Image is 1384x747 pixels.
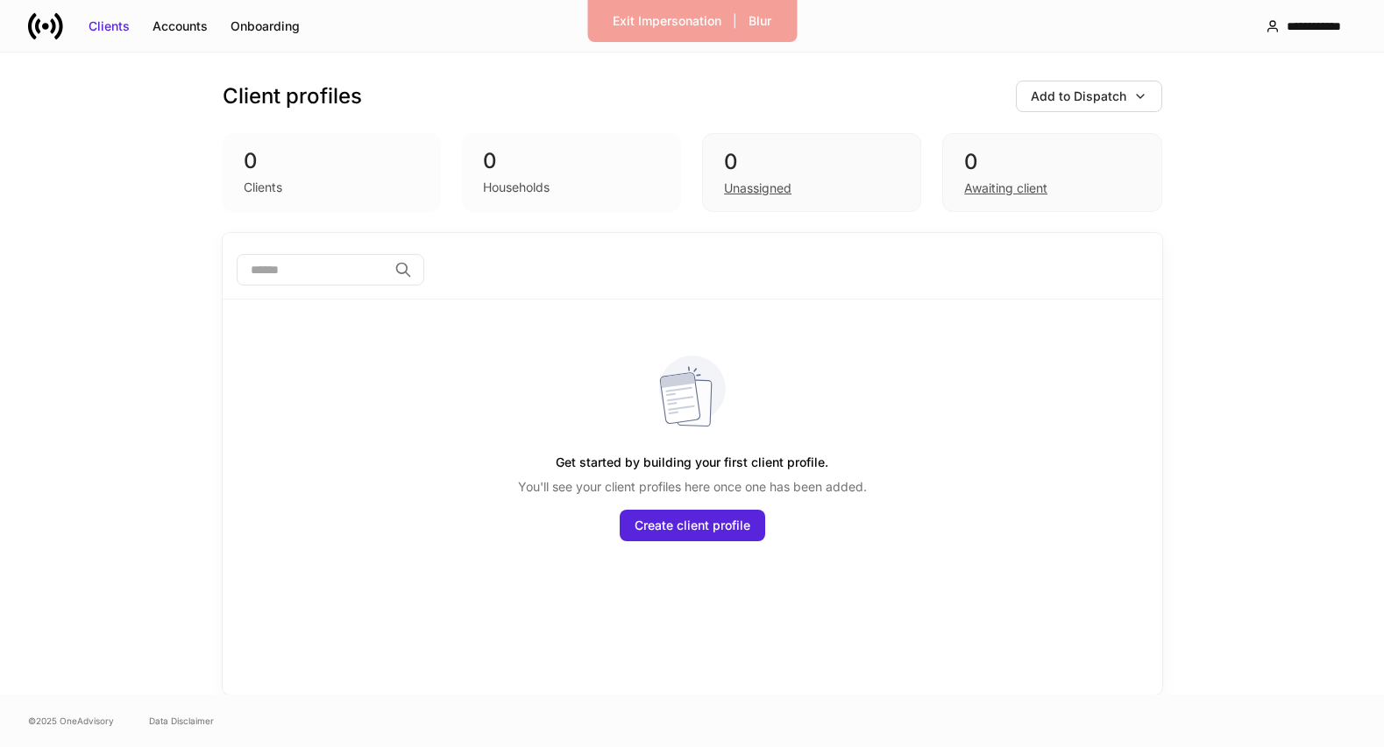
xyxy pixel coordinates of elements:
[635,517,750,534] div: Create client profile
[244,179,282,196] div: Clients
[749,12,771,30] div: Blur
[483,147,660,175] div: 0
[483,179,550,196] div: Households
[231,18,300,35] div: Onboarding
[964,148,1139,176] div: 0
[702,133,921,212] div: 0Unassigned
[89,18,130,35] div: Clients
[244,147,421,175] div: 0
[153,18,208,35] div: Accounts
[613,12,721,30] div: Exit Impersonation
[1031,88,1126,105] div: Add to Dispatch
[964,180,1047,197] div: Awaiting client
[724,180,791,197] div: Unassigned
[724,148,899,176] div: 0
[942,133,1161,212] div: 0Awaiting client
[149,714,214,728] a: Data Disclaimer
[1016,81,1162,112] button: Add to Dispatch
[518,478,867,496] p: You'll see your client profiles here once one has been added.
[28,714,114,728] span: © 2025 OneAdvisory
[77,12,141,40] button: Clients
[223,82,362,110] h3: Client profiles
[556,447,828,478] h5: Get started by building your first client profile.
[219,12,311,40] button: Onboarding
[620,510,765,541] button: Create client profile
[141,12,219,40] button: Accounts
[737,7,783,35] button: Blur
[601,7,733,35] button: Exit Impersonation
